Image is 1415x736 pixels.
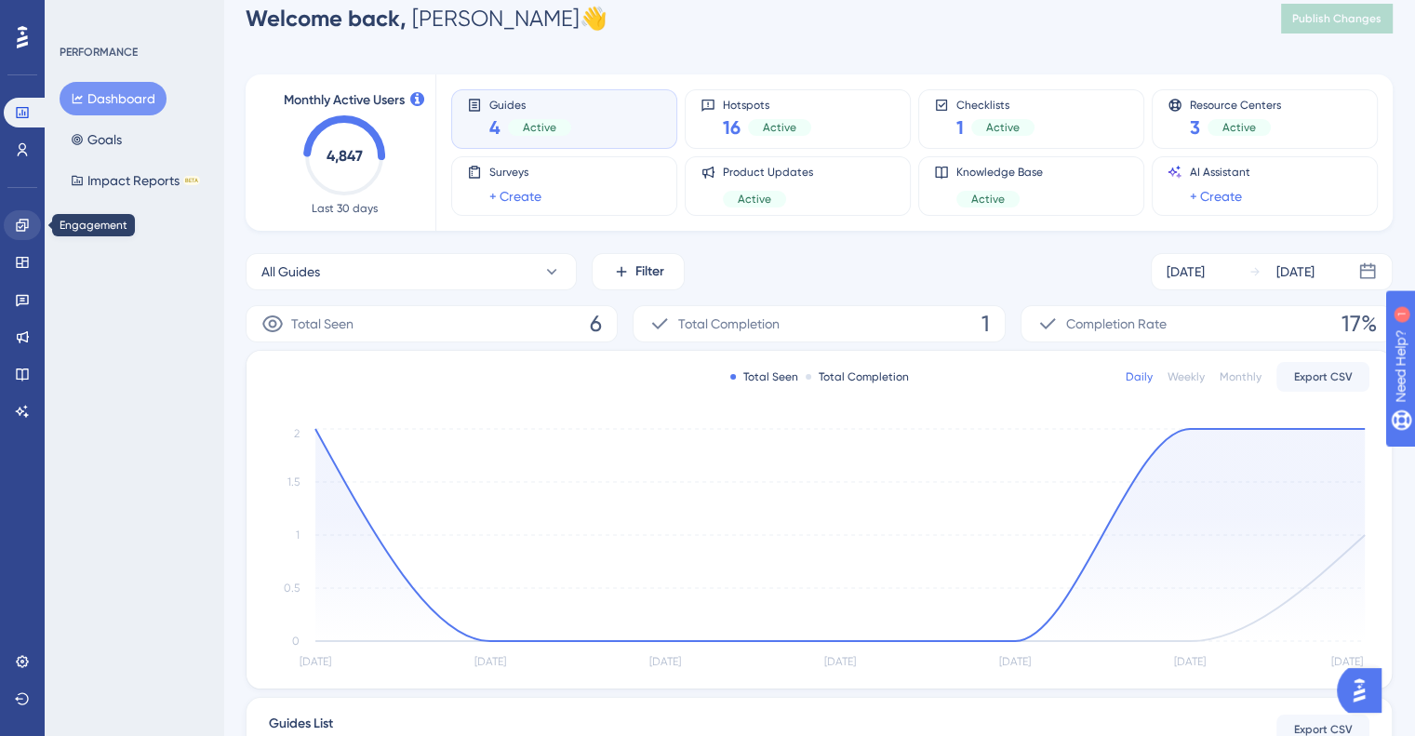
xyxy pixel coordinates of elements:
span: Surveys [489,165,541,180]
span: Active [1222,120,1256,135]
span: 1 [981,309,990,339]
span: Completion Rate [1066,313,1167,335]
span: Total Seen [291,313,354,335]
iframe: UserGuiding AI Assistant Launcher [1337,662,1393,718]
div: Total Seen [730,369,798,384]
span: Guides [489,98,571,111]
span: Publish Changes [1292,11,1382,26]
tspan: 0.5 [284,582,300,595]
text: 4,847 [327,147,363,165]
tspan: [DATE] [1330,655,1362,668]
button: Impact ReportsBETA [60,164,211,197]
span: 17% [1342,309,1377,339]
div: Monthly [1220,369,1261,384]
button: Goals [60,123,133,156]
span: 4 [489,114,501,141]
button: Dashboard [60,82,167,115]
span: Export CSV [1294,369,1353,384]
div: BETA [183,176,200,185]
span: AI Assistant [1190,165,1250,180]
span: Filter [635,261,664,283]
span: 16 [723,114,741,141]
span: Active [523,120,556,135]
button: Publish Changes [1281,4,1393,33]
span: 3 [1190,114,1200,141]
button: Export CSV [1276,362,1369,392]
tspan: 2 [294,426,300,439]
tspan: [DATE] [1174,655,1206,668]
span: Active [971,192,1005,207]
tspan: [DATE] [999,655,1031,668]
tspan: [DATE] [300,655,331,668]
tspan: [DATE] [649,655,681,668]
span: Knowledge Base [956,165,1043,180]
span: Product Updates [723,165,813,180]
span: Checklists [956,98,1035,111]
span: Need Help? [44,5,116,27]
span: 6 [590,309,602,339]
div: Weekly [1168,369,1205,384]
tspan: 1 [296,529,300,542]
span: All Guides [261,261,320,283]
span: Total Completion [678,313,780,335]
span: Welcome back, [246,5,407,32]
tspan: 0 [292,635,300,648]
a: + Create [1190,185,1242,207]
span: Monthly Active Users [284,89,405,112]
span: Active [763,120,796,135]
span: Resource Centers [1190,98,1281,111]
div: PERFORMANCE [60,45,138,60]
div: 1 [129,9,135,24]
span: Active [738,192,771,207]
tspan: 1.5 [287,475,300,488]
tspan: [DATE] [474,655,506,668]
div: Daily [1126,369,1153,384]
div: Total Completion [806,369,909,384]
span: Last 30 days [312,201,378,216]
span: Hotspots [723,98,811,111]
div: [DATE] [1276,261,1315,283]
div: [PERSON_NAME] 👋 [246,4,607,33]
tspan: [DATE] [824,655,856,668]
button: All Guides [246,253,577,290]
div: [DATE] [1167,261,1205,283]
span: 1 [956,114,964,141]
button: Filter [592,253,685,290]
span: Active [986,120,1020,135]
a: + Create [489,185,541,207]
